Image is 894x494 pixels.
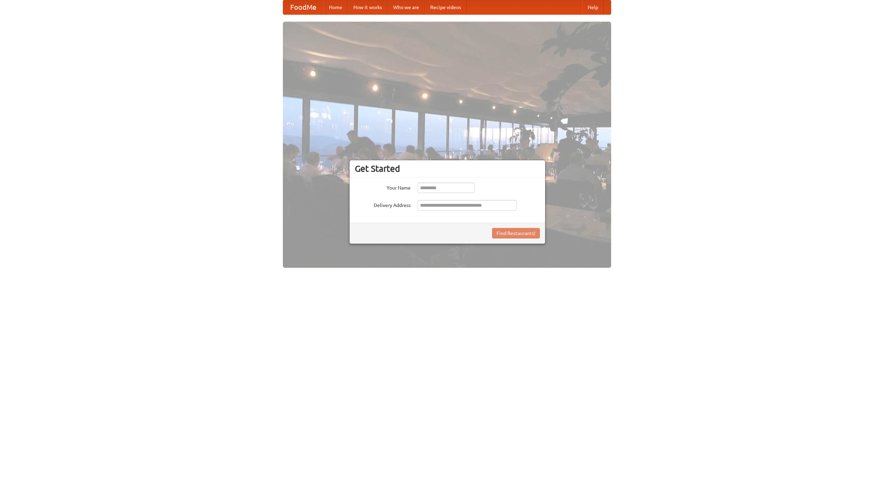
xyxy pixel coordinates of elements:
a: Recipe videos [425,0,467,14]
label: Delivery Address [355,200,411,209]
a: Who we are [388,0,425,14]
button: Find Restaurants! [492,228,540,238]
h3: Get Started [355,163,540,174]
label: Your Name [355,183,411,191]
a: FoodMe [283,0,323,14]
a: Home [323,0,348,14]
a: Help [582,0,604,14]
a: How it works [348,0,388,14]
